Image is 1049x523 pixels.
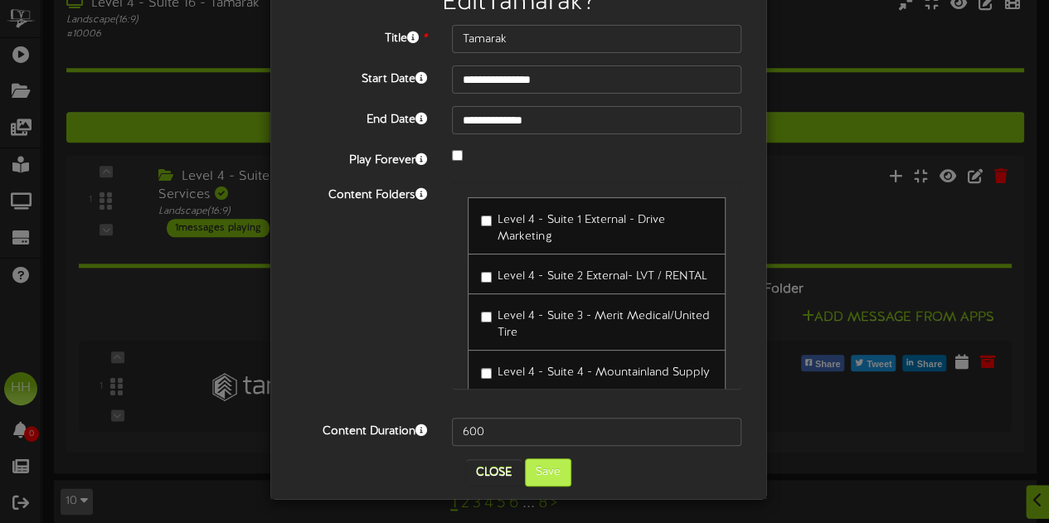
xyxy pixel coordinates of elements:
span: Level 4 - Suite 2 External- LVT / RENTAL [498,270,707,283]
span: Level 4 - Suite 4 - Mountainland Supply [498,366,709,379]
span: Level 4 - Suite 1 External - Drive Marketing [498,214,664,243]
label: Title [283,25,440,47]
label: Content Folders [283,182,440,204]
label: End Date [283,106,440,128]
button: Save [525,458,571,487]
input: Level 4 - Suite 4 - Mountainland Supply [481,368,492,379]
input: Level 4 - Suite 3 - Merit Medical/United Tire [481,312,492,322]
span: Level 4 - Suite 3 - Merit Medical/United Tire [498,310,709,339]
label: Play Forever [283,147,440,169]
label: Start Date [283,65,440,88]
input: Title [452,25,741,53]
input: 15 [452,418,741,446]
button: Close [466,459,522,486]
input: Level 4 - Suite 1 External - Drive Marketing [481,215,492,226]
label: Content Duration [283,418,440,440]
input: Level 4 - Suite 2 External- LVT / RENTAL [481,272,492,283]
